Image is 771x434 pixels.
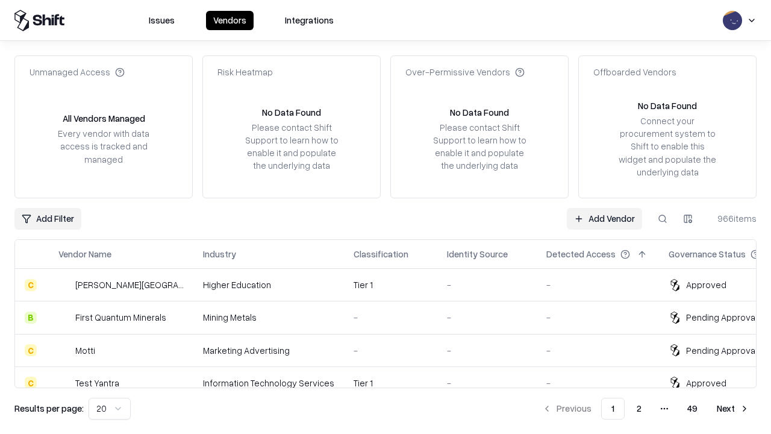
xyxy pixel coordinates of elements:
[75,377,119,389] div: Test Yantra
[546,311,649,324] div: -
[638,99,697,112] div: No Data Found
[447,344,527,357] div: -
[678,398,707,420] button: 49
[14,208,81,230] button: Add Filter
[686,344,757,357] div: Pending Approval
[75,311,166,324] div: First Quantum Minerals
[354,311,428,324] div: -
[546,278,649,291] div: -
[450,106,509,119] div: No Data Found
[567,208,642,230] a: Add Vendor
[25,312,37,324] div: B
[30,66,125,78] div: Unmanaged Access
[447,278,527,291] div: -
[63,112,145,125] div: All Vendors Managed
[203,344,334,357] div: Marketing Advertising
[354,344,428,357] div: -
[669,248,746,260] div: Governance Status
[354,248,408,260] div: Classification
[535,398,757,420] nav: pagination
[546,377,649,389] div: -
[58,344,70,356] img: Motti
[25,279,37,291] div: C
[617,115,717,178] div: Connect your procurement system to Shift to enable this widget and populate the underlying data
[354,278,428,291] div: Tier 1
[217,66,273,78] div: Risk Heatmap
[601,398,625,420] button: 1
[142,11,182,30] button: Issues
[627,398,651,420] button: 2
[203,377,334,389] div: Information Technology Services
[25,344,37,356] div: C
[262,106,321,119] div: No Data Found
[242,121,342,172] div: Please contact Shift Support to learn how to enable it and populate the underlying data
[686,311,757,324] div: Pending Approval
[708,212,757,225] div: 966 items
[75,278,184,291] div: [PERSON_NAME][GEOGRAPHIC_DATA]
[58,312,70,324] img: First Quantum Minerals
[58,279,70,291] img: Reichman University
[58,248,111,260] div: Vendor Name
[354,377,428,389] div: Tier 1
[25,377,37,389] div: C
[54,127,154,165] div: Every vendor with data access is tracked and managed
[203,311,334,324] div: Mining Metals
[546,248,616,260] div: Detected Access
[203,248,236,260] div: Industry
[58,377,70,389] img: Test Yantra
[686,377,726,389] div: Approved
[75,344,95,357] div: Motti
[203,278,334,291] div: Higher Education
[206,11,254,30] button: Vendors
[447,377,527,389] div: -
[405,66,525,78] div: Over-Permissive Vendors
[447,248,508,260] div: Identity Source
[593,66,676,78] div: Offboarded Vendors
[447,311,527,324] div: -
[546,344,649,357] div: -
[710,398,757,420] button: Next
[686,278,726,291] div: Approved
[278,11,341,30] button: Integrations
[14,402,84,415] p: Results per page:
[429,121,529,172] div: Please contact Shift Support to learn how to enable it and populate the underlying data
